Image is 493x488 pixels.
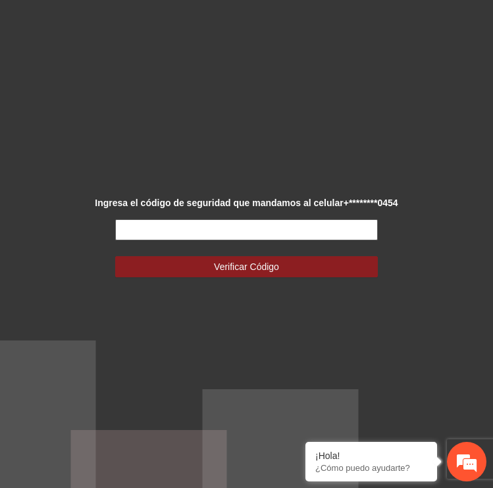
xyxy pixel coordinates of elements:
[76,165,182,298] span: Estamos en línea.
[68,67,221,84] div: Chatee con nosotros ahora
[315,450,427,461] div: ¡Hola!
[214,259,279,274] span: Verificar Código
[7,338,251,384] textarea: Escriba su mensaje y pulse “Intro”
[95,198,398,208] strong: Ingresa el código de seguridad que mandamos al celular +********0454
[115,256,378,277] button: Verificar Código
[315,463,427,473] p: ¿Cómo puedo ayudarte?
[216,7,247,38] div: Minimizar ventana de chat en vivo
